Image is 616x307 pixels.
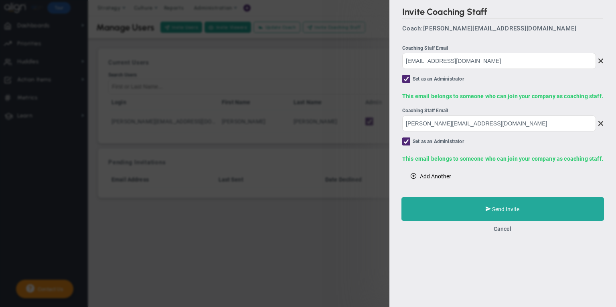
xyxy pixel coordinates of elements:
div: Coaching Staff Email [402,44,603,52]
button: Add Another [402,170,459,182]
span: [PERSON_NAME][EMAIL_ADDRESS][DOMAIN_NAME] [423,25,577,32]
span: Set as an Administrator [413,137,464,147]
span: Set as an Administrator [413,75,464,84]
span: Add Another [420,173,451,180]
span: This email belongs to someone who can join your company as coaching staff. [402,93,603,99]
button: Cancel [494,226,512,232]
button: Send Invite [401,197,604,221]
h2: Invite Coaching Staff [402,6,603,19]
span: Send Invite [492,206,520,212]
div: Coaching Staff Email [402,107,603,115]
h3: Coach: [402,25,603,32]
span: This email belongs to someone who can join your company as coaching staff. [402,156,603,162]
